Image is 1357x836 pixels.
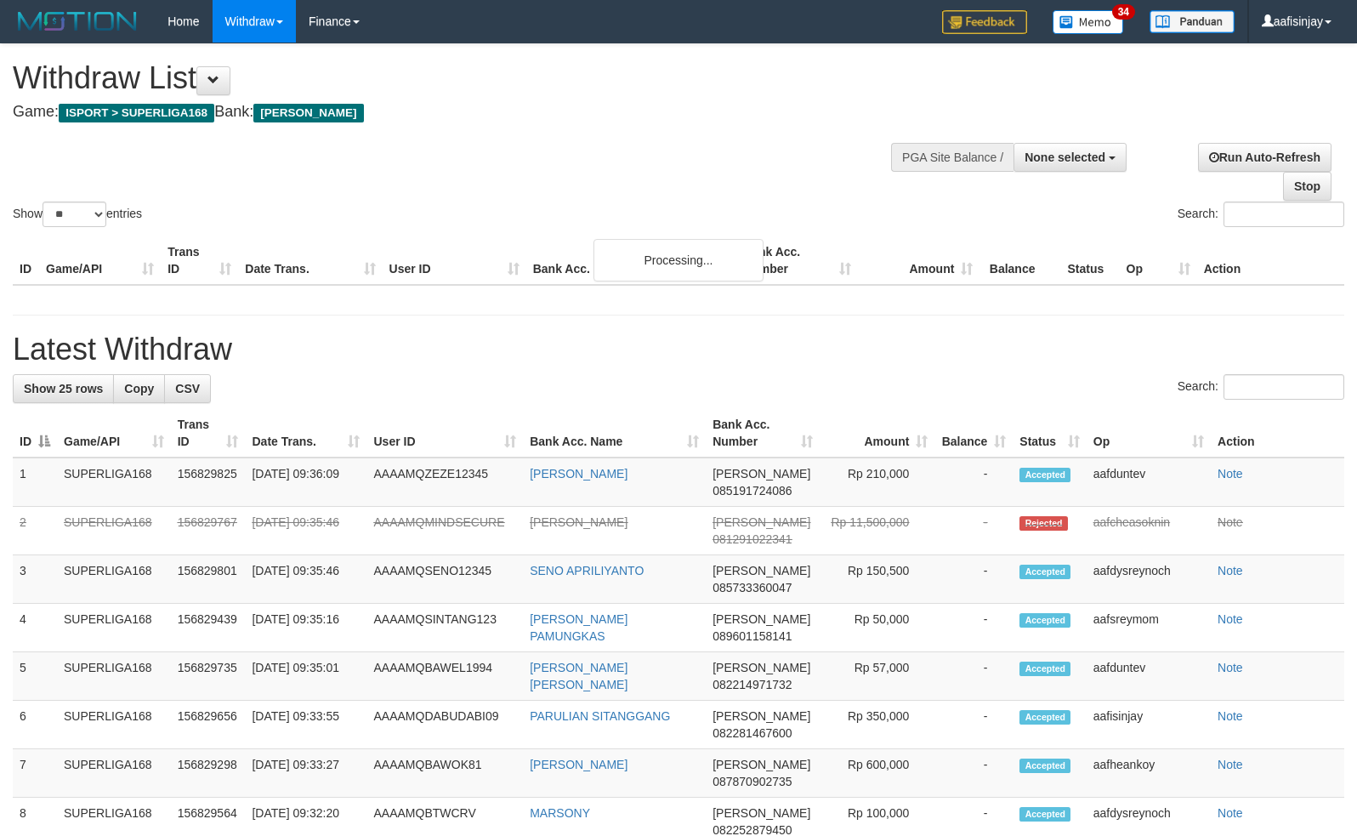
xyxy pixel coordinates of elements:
[1013,409,1086,458] th: Status: activate to sort column ascending
[366,604,523,652] td: AAAAMQSINTANG123
[1060,236,1119,285] th: Status
[1087,701,1211,749] td: aafisinjay
[820,701,934,749] td: Rp 350,000
[13,333,1344,367] h1: Latest Withdraw
[713,758,810,771] span: [PERSON_NAME]
[13,701,57,749] td: 6
[366,458,523,507] td: AAAAMQZEZE12345
[13,555,57,604] td: 3
[1283,172,1331,201] a: Stop
[713,775,792,788] span: Copy 087870902735 to clipboard
[1019,565,1070,579] span: Accepted
[13,236,39,285] th: ID
[891,143,1013,172] div: PGA Site Balance /
[171,507,246,555] td: 156829767
[13,104,888,121] h4: Game: Bank:
[530,661,627,691] a: [PERSON_NAME] [PERSON_NAME]
[245,409,366,458] th: Date Trans.: activate to sort column ascending
[1198,143,1331,172] a: Run Auto-Refresh
[13,458,57,507] td: 1
[713,515,810,529] span: [PERSON_NAME]
[1019,662,1070,676] span: Accepted
[13,374,114,403] a: Show 25 rows
[13,604,57,652] td: 4
[530,467,627,481] a: [PERSON_NAME]
[713,467,810,481] span: [PERSON_NAME]
[713,709,810,723] span: [PERSON_NAME]
[1112,4,1135,20] span: 34
[124,382,154,395] span: Copy
[1087,507,1211,555] td: aafcheasoknin
[530,564,644,577] a: SENO APRILIYANTO
[57,701,171,749] td: SUPERLIGA168
[1218,564,1243,577] a: Note
[1087,555,1211,604] td: aafdysreynoch
[593,239,764,282] div: Processing...
[934,555,1013,604] td: -
[1218,709,1243,723] a: Note
[245,507,366,555] td: [DATE] 09:35:46
[942,10,1027,34] img: Feedback.jpg
[1224,202,1344,227] input: Search:
[820,749,934,798] td: Rp 600,000
[171,555,246,604] td: 156829801
[820,555,934,604] td: Rp 150,500
[1087,604,1211,652] td: aafsreymom
[366,507,523,555] td: AAAAMQMINDSECURE
[820,507,934,555] td: Rp 11,500,000
[530,758,627,771] a: [PERSON_NAME]
[24,382,103,395] span: Show 25 rows
[1197,236,1344,285] th: Action
[113,374,165,403] a: Copy
[1019,516,1067,531] span: Rejected
[57,652,171,701] td: SUPERLIGA168
[1019,613,1070,628] span: Accepted
[1150,10,1235,33] img: panduan.png
[1178,202,1344,227] label: Search:
[713,661,810,674] span: [PERSON_NAME]
[1019,807,1070,822] span: Accepted
[366,555,523,604] td: AAAAMQSENO12345
[383,236,526,285] th: User ID
[934,507,1013,555] td: -
[934,652,1013,701] td: -
[366,749,523,798] td: AAAAMQBAWOK81
[713,532,792,546] span: Copy 081291022341 to clipboard
[57,555,171,604] td: SUPERLIGA168
[713,564,810,577] span: [PERSON_NAME]
[245,749,366,798] td: [DATE] 09:33:27
[858,236,979,285] th: Amount
[736,236,858,285] th: Bank Acc. Number
[1053,10,1124,34] img: Button%20Memo.svg
[13,202,142,227] label: Show entries
[39,236,161,285] th: Game/API
[57,749,171,798] td: SUPERLIGA168
[934,604,1013,652] td: -
[245,604,366,652] td: [DATE] 09:35:16
[59,104,214,122] span: ISPORT > SUPERLIGA168
[1218,612,1243,626] a: Note
[171,604,246,652] td: 156829439
[57,458,171,507] td: SUPERLIGA168
[1087,409,1211,458] th: Op: activate to sort column ascending
[713,612,810,626] span: [PERSON_NAME]
[245,701,366,749] td: [DATE] 09:33:55
[171,749,246,798] td: 156829298
[979,236,1060,285] th: Balance
[366,409,523,458] th: User ID: activate to sort column ascending
[713,806,810,820] span: [PERSON_NAME]
[713,678,792,691] span: Copy 082214971732 to clipboard
[1087,749,1211,798] td: aafheankoy
[1218,806,1243,820] a: Note
[13,507,57,555] td: 2
[1025,151,1105,164] span: None selected
[713,726,792,740] span: Copy 082281467600 to clipboard
[13,652,57,701] td: 5
[238,236,382,285] th: Date Trans.
[366,652,523,701] td: AAAAMQBAWEL1994
[13,409,57,458] th: ID: activate to sort column descending
[171,458,246,507] td: 156829825
[245,555,366,604] td: [DATE] 09:35:46
[530,515,627,529] a: [PERSON_NAME]
[1087,458,1211,507] td: aafduntev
